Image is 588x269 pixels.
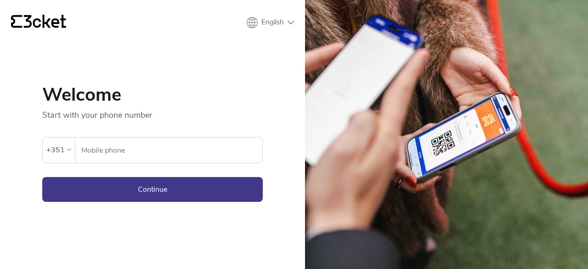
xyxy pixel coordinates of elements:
a: {' '} [11,15,66,30]
label: Mobile phone [75,137,262,163]
p: Start with your phone number [42,104,263,120]
g: {' '} [11,15,22,28]
div: +351 [46,143,65,157]
button: Continue [42,177,263,202]
input: Mobile phone [81,137,262,163]
h1: Welcome [42,86,263,104]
